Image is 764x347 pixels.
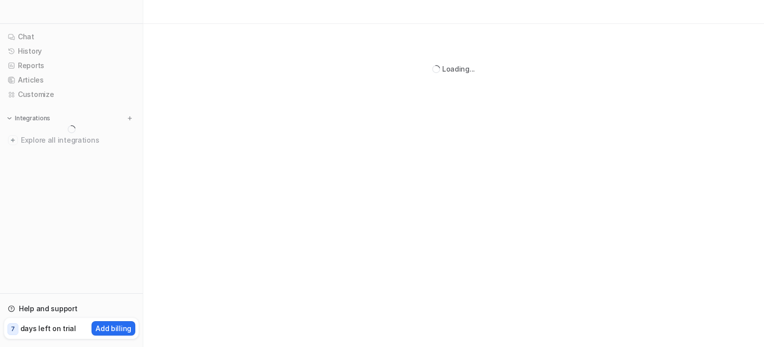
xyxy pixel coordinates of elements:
a: Customize [4,87,139,101]
a: Chat [4,30,139,44]
img: expand menu [6,115,13,122]
button: Integrations [4,113,53,123]
img: explore all integrations [8,135,18,145]
a: Reports [4,59,139,73]
button: Add billing [92,321,135,336]
a: Help and support [4,302,139,316]
p: Add billing [95,323,131,334]
p: 7 [11,325,15,334]
span: Explore all integrations [21,132,135,148]
a: History [4,44,139,58]
a: Articles [4,73,139,87]
div: Loading... [442,64,475,74]
p: days left on trial [20,323,76,334]
img: menu_add.svg [126,115,133,122]
p: Integrations [15,114,50,122]
a: Explore all integrations [4,133,139,147]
